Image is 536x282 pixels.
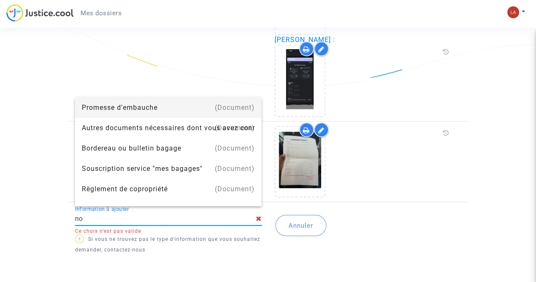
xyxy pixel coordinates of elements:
div: Billet d'avion [82,199,255,220]
div: Promesse d'embauche [82,98,255,118]
div: Bordereau ou bulletin bagage [82,138,255,159]
div: Autres documents nécessaires dont vous avez connaissance [82,118,255,138]
span: Mes dossiers [81,9,122,17]
span: ? [78,237,81,242]
img: jc-logo.svg [6,4,74,22]
img: 82f04fb9e1895478313fafb25b7c5e00 [507,6,519,18]
a: Mes dossiers [74,7,128,20]
div: (Document) [215,98,255,118]
span: [PERSON_NAME] : [275,36,335,44]
p: Si vous ne trouvez pas le type d'information que vous souhaitez demander, contactez-nous [75,234,262,255]
span: Ce choix n'est pas valide [75,229,141,235]
div: (Document) [215,138,255,159]
button: Annuler [275,215,326,236]
div: (Document) [215,179,255,199]
div: Souscription service "mes bagages" [82,159,255,179]
div: (Document) [215,199,255,220]
div: Règlement de copropriété [82,179,255,199]
div: (Document) [215,159,255,179]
